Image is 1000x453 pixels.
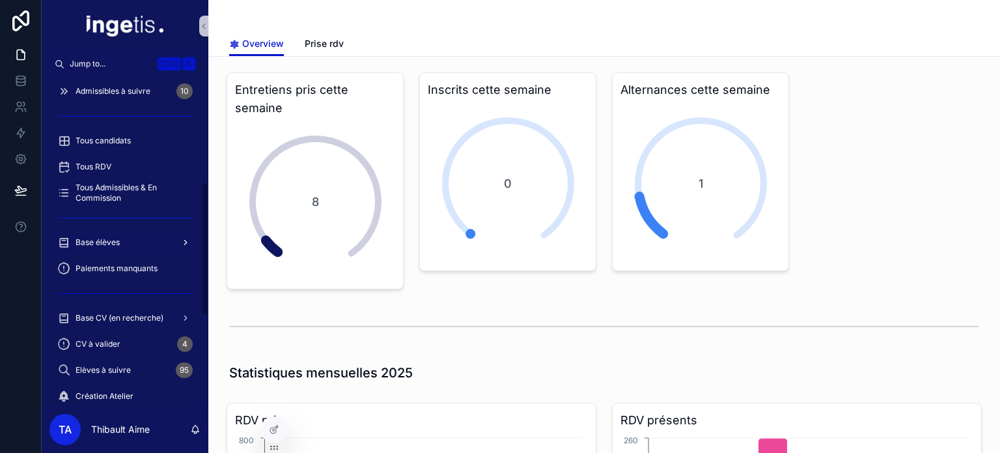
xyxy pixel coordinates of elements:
h3: Entretiens pris cette semaine [235,81,395,117]
span: Elèves à suivre [76,365,131,375]
span: Création Atelier [76,391,133,402]
span: TA [59,422,72,437]
span: Tous Admissibles & En Commission [76,183,187,203]
span: Base élèves [76,237,120,248]
span: Admissibles à suivre [76,86,150,96]
span: Ctrl [158,57,181,70]
a: CV à valider4 [49,332,201,356]
a: Tous RDV [49,155,201,179]
a: Prise rdv [305,32,344,58]
span: Base CV (en recherche) [76,313,163,323]
a: Paiements manquants [49,257,201,280]
h3: RDV pris [235,411,588,430]
div: 10 [176,83,193,99]
span: Tous RDV [76,162,111,172]
div: scrollable content [42,76,208,406]
a: Base élèves [49,231,201,254]
span: Prise rdv [305,37,344,50]
tspan: 260 [624,435,638,445]
span: K [184,59,194,69]
a: Tous Admissibles & En Commission [49,181,201,205]
span: CV à valider [76,339,120,349]
span: 1 [699,175,703,193]
a: Tous candidats [49,129,201,153]
h1: Statistiques mensuelles 2025 [229,364,413,382]
span: Overview [242,37,284,50]
a: Elèves à suivre95 [49,358,201,382]
div: 4 [177,336,193,352]
a: Admissibles à suivre10 [49,80,201,103]
h3: RDV présents [620,411,973,430]
p: Thibault Aime [91,423,150,436]
h3: Inscrits cette semaine [428,81,588,99]
img: App logo [87,16,163,37]
span: 0 [504,175,512,193]
div: 95 [176,362,193,378]
span: Jump to... [70,59,152,69]
a: Overview [229,32,284,57]
button: Jump to...CtrlK [49,52,201,76]
a: Base CV (en recherche) [49,306,201,330]
tspan: 800 [239,435,254,445]
span: 8 [312,193,319,211]
span: Tous candidats [76,136,131,146]
h3: Alternances cette semaine [620,81,781,99]
a: Création Atelier [49,385,201,408]
span: Paiements manquants [76,263,158,274]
